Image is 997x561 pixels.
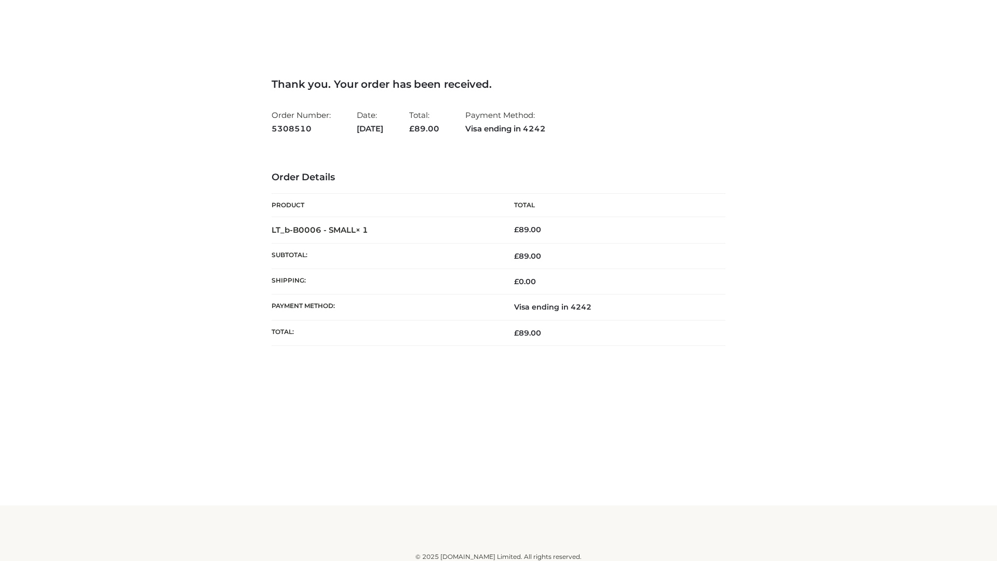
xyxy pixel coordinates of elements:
bdi: 0.00 [514,277,536,286]
th: Payment method: [272,295,498,320]
span: £ [514,328,519,338]
td: Visa ending in 4242 [498,295,725,320]
span: £ [514,251,519,261]
strong: Visa ending in 4242 [465,122,546,136]
strong: 5308510 [272,122,331,136]
h3: Order Details [272,172,725,183]
bdi: 89.00 [514,225,541,234]
th: Total [498,194,725,217]
strong: × 1 [356,225,368,235]
li: Date: [357,106,383,138]
th: Total: [272,320,498,345]
span: 89.00 [409,124,439,133]
span: £ [409,124,414,133]
h3: Thank you. Your order has been received. [272,78,725,90]
span: 89.00 [514,328,541,338]
th: Product [272,194,498,217]
li: Order Number: [272,106,331,138]
strong: LT_b-B0006 - SMALL [272,225,368,235]
li: Total: [409,106,439,138]
span: £ [514,225,519,234]
strong: [DATE] [357,122,383,136]
th: Shipping: [272,269,498,295]
li: Payment Method: [465,106,546,138]
th: Subtotal: [272,243,498,269]
span: 89.00 [514,251,541,261]
span: £ [514,277,519,286]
